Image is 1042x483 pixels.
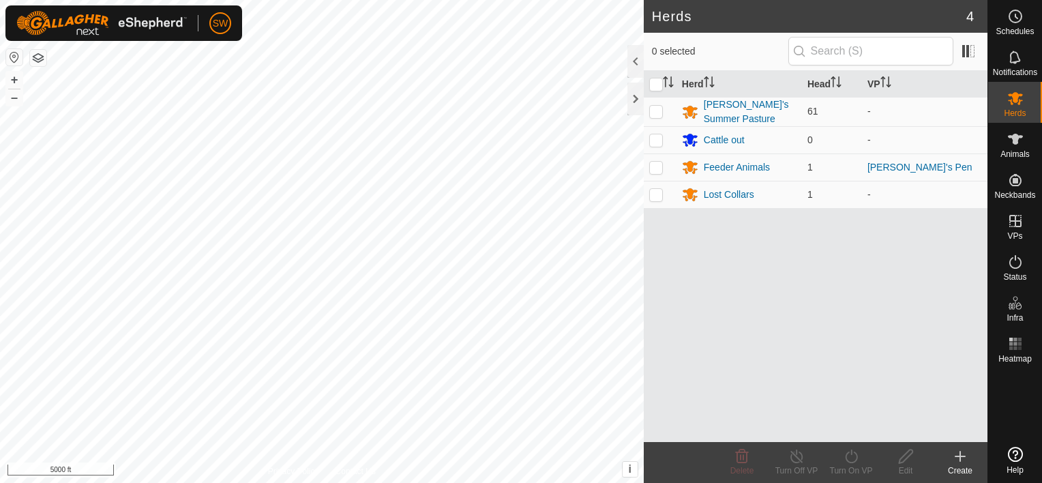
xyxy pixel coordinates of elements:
th: Head [802,71,862,98]
span: Neckbands [994,191,1035,199]
span: 0 selected [652,44,788,59]
span: Herds [1004,109,1026,117]
div: Feeder Animals [704,160,770,175]
a: Privacy Policy [268,465,319,478]
div: Create [933,465,987,477]
span: Heatmap [998,355,1032,363]
td: - [862,97,987,126]
p-sorticon: Activate to sort [880,78,891,89]
a: Contact Us [336,465,376,478]
button: Reset Map [6,49,23,65]
span: 1 [807,189,813,200]
span: Delete [730,466,754,475]
p-sorticon: Activate to sort [663,78,674,89]
div: Edit [878,465,933,477]
span: 61 [807,106,818,117]
span: 0 [807,134,813,145]
p-sorticon: Activate to sort [704,78,715,89]
td: - [862,126,987,153]
button: i [623,462,638,477]
button: – [6,89,23,106]
span: Notifications [993,68,1037,76]
div: Turn Off VP [769,465,824,477]
span: i [629,463,631,475]
span: Status [1003,273,1026,281]
span: Animals [1000,150,1030,158]
img: Gallagher Logo [16,11,187,35]
div: Turn On VP [824,465,878,477]
span: 4 [966,6,974,27]
div: Cattle out [704,133,745,147]
button: + [6,72,23,88]
div: Lost Collars [704,188,754,202]
th: Herd [676,71,802,98]
th: VP [862,71,987,98]
span: VPs [1007,232,1022,240]
p-sorticon: Activate to sort [831,78,842,89]
span: Help [1007,466,1024,474]
a: [PERSON_NAME]'s Pen [867,162,972,173]
a: Help [988,441,1042,480]
span: Infra [1007,314,1023,322]
button: Map Layers [30,50,46,66]
span: 1 [807,162,813,173]
h2: Herds [652,8,966,25]
div: [PERSON_NAME]'s Summer Pasture [704,98,797,126]
input: Search (S) [788,37,953,65]
span: SW [213,16,228,31]
span: Schedules [996,27,1034,35]
td: - [862,181,987,208]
